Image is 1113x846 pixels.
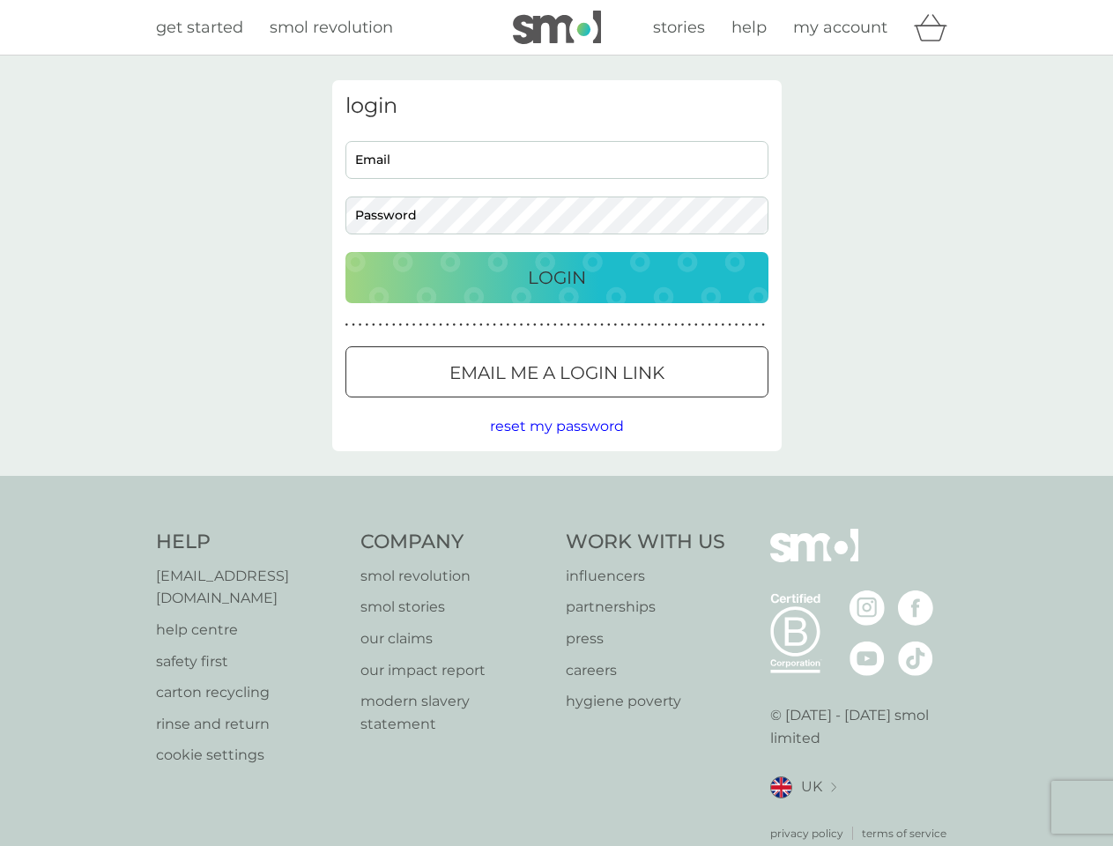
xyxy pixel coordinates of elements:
[748,321,752,330] p: ●
[466,321,470,330] p: ●
[446,321,449,330] p: ●
[566,596,725,619] p: partnerships
[270,18,393,37] span: smol revolution
[526,321,530,330] p: ●
[654,321,657,330] p: ●
[426,321,429,330] p: ●
[722,321,725,330] p: ●
[674,321,678,330] p: ●
[770,825,843,842] a: privacy policy
[486,321,490,330] p: ●
[156,565,344,610] a: [EMAIL_ADDRESS][DOMAIN_NAME]
[735,321,738,330] p: ●
[694,321,698,330] p: ●
[731,15,767,41] a: help
[520,321,523,330] p: ●
[359,321,362,330] p: ●
[687,321,691,330] p: ●
[513,321,516,330] p: ●
[862,825,946,842] p: terms of service
[360,529,548,556] h4: Company
[540,321,544,330] p: ●
[627,321,631,330] p: ●
[708,321,711,330] p: ●
[156,15,243,41] a: get started
[360,596,548,619] a: smol stories
[500,321,503,330] p: ●
[345,93,768,119] h3: login
[379,321,382,330] p: ●
[914,10,958,45] div: basket
[513,11,601,44] img: smol
[898,641,933,676] img: visit the smol Tiktok page
[360,627,548,650] a: our claims
[728,321,731,330] p: ●
[439,321,442,330] p: ●
[156,713,344,736] a: rinse and return
[566,659,725,682] a: careers
[360,690,548,735] p: modern slavery statement
[399,321,403,330] p: ●
[731,18,767,37] span: help
[360,565,548,588] a: smol revolution
[850,641,885,676] img: visit the smol Youtube page
[449,359,664,387] p: Email me a login link
[594,321,597,330] p: ●
[365,321,368,330] p: ●
[156,681,344,704] a: carton recycling
[459,321,463,330] p: ●
[715,321,718,330] p: ●
[345,321,349,330] p: ●
[567,321,570,330] p: ●
[560,321,564,330] p: ●
[801,775,822,798] span: UK
[392,321,396,330] p: ●
[831,783,836,792] img: select a new location
[761,321,765,330] p: ●
[793,18,887,37] span: my account
[156,619,344,642] a: help centre
[668,321,672,330] p: ●
[453,321,456,330] p: ●
[493,321,496,330] p: ●
[533,321,537,330] p: ●
[653,15,705,41] a: stories
[156,18,243,37] span: get started
[156,650,344,673] a: safety first
[850,590,885,626] img: visit the smol Instagram page
[574,321,577,330] p: ●
[566,690,725,713] a: hygiene poverty
[741,321,745,330] p: ●
[566,529,725,556] h4: Work With Us
[587,321,590,330] p: ●
[681,321,685,330] p: ●
[770,776,792,798] img: UK flag
[641,321,644,330] p: ●
[345,252,768,303] button: Login
[472,321,476,330] p: ●
[490,418,624,434] span: reset my password
[634,321,637,330] p: ●
[360,659,548,682] a: our impact report
[755,321,759,330] p: ●
[270,15,393,41] a: smol revolution
[405,321,409,330] p: ●
[701,321,705,330] p: ●
[580,321,583,330] p: ●
[898,590,933,626] img: visit the smol Facebook page
[385,321,389,330] p: ●
[479,321,483,330] p: ●
[566,565,725,588] a: influencers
